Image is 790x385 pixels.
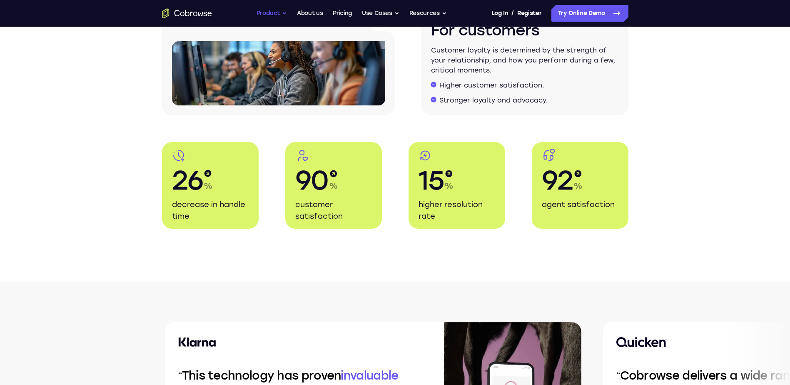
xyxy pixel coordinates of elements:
a: Pricing [333,5,352,22]
p: higher resolution rate [419,199,495,222]
span: 26 [172,164,203,197]
span: 15 [419,164,444,197]
span: 90 [295,164,329,197]
li: Stronger loyalty and advocacy. [439,95,618,105]
button: Use Cases [362,5,399,22]
a: Log In [491,5,508,22]
button: Product [257,5,287,22]
li: Higher customer satisfaction. [439,80,618,90]
a: Register [517,5,541,22]
span: % [573,180,583,192]
button: Resources [409,5,447,22]
a: Go to the home page [162,8,212,18]
span: / [511,8,514,18]
p: customer satisfaction [295,199,372,222]
a: Try Online Demo [551,5,628,22]
span: % [204,180,213,192]
h3: For customers [431,20,618,40]
span: 92 [542,164,573,197]
span: % [444,180,454,192]
p: agent satisfaction [542,199,618,210]
span: % [329,180,338,192]
p: decrease in handle time [172,199,249,222]
p: Customer loyalty is determined by the strength of your relationship, and how you perform during a... [431,45,618,75]
img: Klarna logo [178,337,216,347]
img: Quicken logo [616,337,667,347]
img: Customer support agents with headsets working on computers [172,41,385,105]
a: About us [297,5,323,22]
